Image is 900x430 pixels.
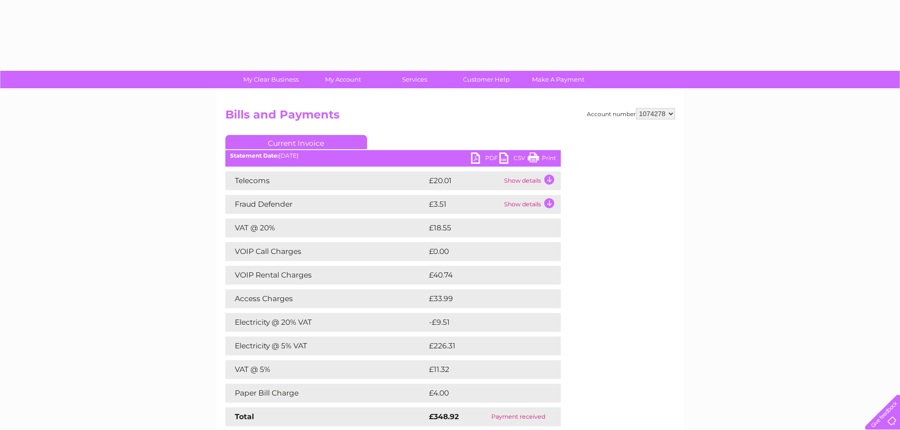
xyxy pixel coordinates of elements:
[232,71,310,88] a: My Clear Business
[225,152,561,159] div: [DATE]
[225,242,427,261] td: VOIP Call Charges
[427,266,541,285] td: £40.74
[225,135,367,149] a: Current Invoice
[502,195,561,214] td: Show details
[225,266,427,285] td: VOIP Rental Charges
[427,219,541,237] td: £18.55
[427,195,502,214] td: £3.51
[427,313,540,332] td: -£9.51
[225,195,427,214] td: Fraud Defender
[502,171,561,190] td: Show details
[235,412,254,421] strong: Total
[225,313,427,332] td: Electricity @ 20% VAT
[376,71,454,88] a: Services
[528,152,556,166] a: Print
[225,337,427,355] td: Electricity @ 5% VAT
[429,412,459,421] strong: £348.92
[519,71,597,88] a: Make A Payment
[447,71,525,88] a: Customer Help
[225,289,427,308] td: Access Charges
[427,171,502,190] td: £20.01
[471,152,499,166] a: PDF
[499,152,528,166] a: CSV
[225,360,427,379] td: VAT @ 5%
[427,360,540,379] td: £11.32
[427,289,542,308] td: £33.99
[304,71,382,88] a: My Account
[225,171,427,190] td: Telecoms
[587,108,675,119] div: Account number
[225,108,675,126] h2: Bills and Payments
[225,384,427,403] td: Paper Bill Charge
[476,407,561,426] td: Payment received
[230,152,279,159] b: Statement Date:
[427,242,539,261] td: £0.00
[427,384,539,403] td: £4.00
[225,219,427,237] td: VAT @ 20%
[427,337,543,355] td: £226.31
